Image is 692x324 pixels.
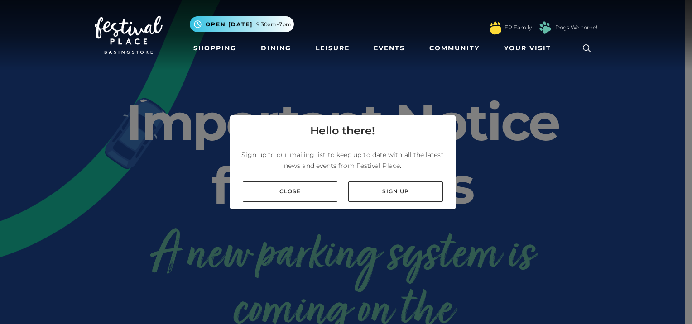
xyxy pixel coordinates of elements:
a: Events [370,40,408,57]
a: Close [243,181,337,202]
a: Dogs Welcome! [555,24,597,32]
p: Sign up to our mailing list to keep up to date with all the latest news and events from Festival ... [237,149,448,171]
span: 9.30am-7pm [256,20,292,29]
a: Shopping [190,40,240,57]
a: Sign up [348,181,443,202]
a: Community [426,40,483,57]
a: Your Visit [500,40,559,57]
a: Leisure [312,40,353,57]
span: Your Visit [504,43,551,53]
a: FP Family [505,24,532,32]
img: Festival Place Logo [95,16,163,54]
span: Open [DATE] [206,20,253,29]
h4: Hello there! [310,123,375,139]
button: Open [DATE] 9.30am-7pm [190,16,294,32]
a: Dining [257,40,295,57]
